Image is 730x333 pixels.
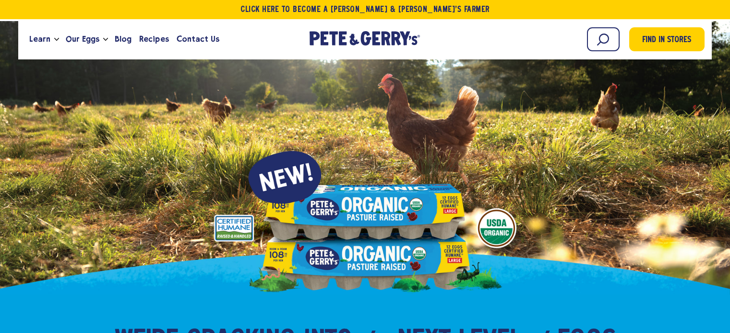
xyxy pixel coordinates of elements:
[629,27,705,51] a: Find in Stores
[135,26,172,52] a: Recipes
[587,27,620,51] input: Search
[177,33,219,45] span: Contact Us
[54,38,59,41] button: Open the dropdown menu for Learn
[25,26,54,52] a: Learn
[62,26,103,52] a: Our Eggs
[111,26,135,52] a: Blog
[173,26,223,52] a: Contact Us
[642,34,691,47] span: Find in Stores
[115,33,132,45] span: Blog
[103,38,108,41] button: Open the dropdown menu for Our Eggs
[29,33,50,45] span: Learn
[66,33,99,45] span: Our Eggs
[139,33,168,45] span: Recipes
